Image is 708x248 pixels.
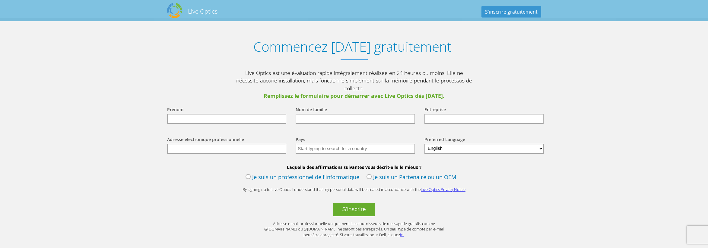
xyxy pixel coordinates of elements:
a: ici [400,232,404,237]
h2: Live Optics [188,7,217,15]
label: Entreprise [424,107,446,114]
span: Remplissez le formulaire pour démarrer avec Live Optics dès [DATE]. [233,92,475,100]
b: Laquelle des affirmations suivantes vous décrit-elle le mieux ? [161,164,547,170]
input: Start typing to search for a country [296,144,415,154]
img: Dell Dpack [167,3,182,18]
label: Nom de famille [296,107,327,114]
a: Live Optics Privacy Notice [421,187,465,192]
p: Adresse e-mail professionnelle uniquement. Les fournisseurs de messagerie gratuits comme @[DOMAIN... [264,221,445,238]
label: Adresse électronique professionnelle [167,137,244,144]
h1: Commencez [DATE] gratuitement [161,39,544,54]
label: Je suis un professionnel de l'informatique [246,173,359,182]
a: S'inscrire gratuitement [481,6,541,18]
label: Pays [296,137,305,144]
button: S'inscrire [333,203,375,216]
p: Live Optics est une évaluation rapide intégralement réalisée en 24 heures ou moins. Elle ne néces... [233,69,475,100]
label: Preferred Language [424,137,465,144]
label: Je suis un Partenaire ou un OEM [367,173,456,182]
p: By signing up to Live Optics, I understand that my personal data will be treated in accordance wi... [233,187,475,192]
label: Prénom [167,107,183,114]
